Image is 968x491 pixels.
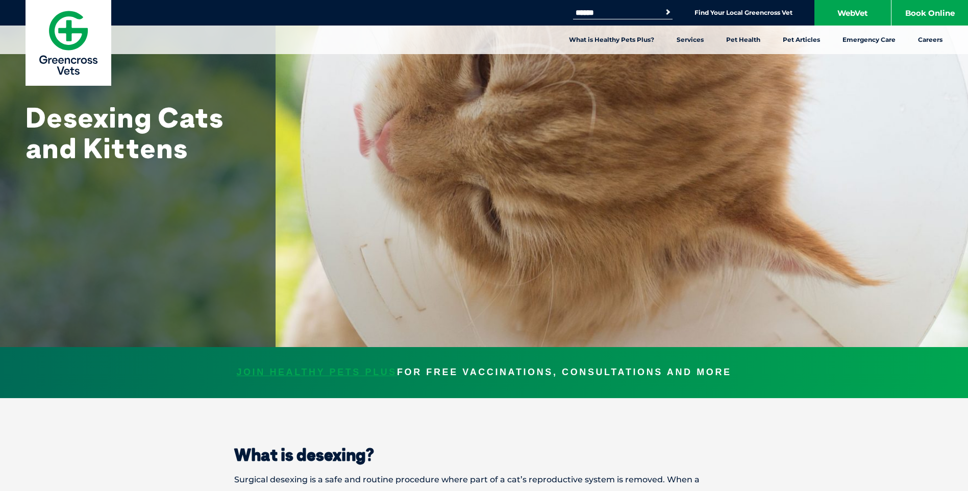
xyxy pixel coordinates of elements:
[236,365,397,380] span: JOIN HEALTHY PETS PLUS
[772,26,831,54] a: Pet Articles
[665,26,715,54] a: Services
[10,365,958,380] p: FOR FREE VACCINATIONS, CONSULTATIONS AND MORE
[715,26,772,54] a: Pet Health
[558,26,665,54] a: What is Healthy Pets Plus?
[236,367,397,377] a: JOIN HEALTHY PETS PLUS
[26,102,250,163] h1: Desexing Cats and Kittens
[907,26,954,54] a: Careers
[234,445,374,465] strong: What is desexing?
[663,7,673,17] button: Search
[831,26,907,54] a: Emergency Care
[694,9,792,17] a: Find Your Local Greencross Vet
